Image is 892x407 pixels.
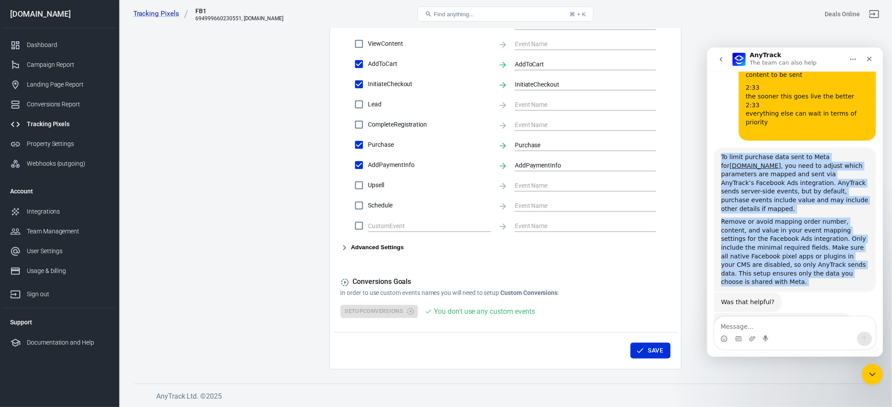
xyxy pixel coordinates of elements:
[707,47,883,357] iframe: Intercom live chat
[7,245,169,265] div: AnyTrack says…
[14,288,21,295] button: Emoji picker
[28,288,35,295] button: Gif picker
[7,245,75,265] div: Was that helpful?
[195,15,283,22] div: 694999660230551, the420crew.com
[7,269,169,284] textarea: Message…
[27,40,109,50] div: Dashboard
[195,7,283,15] div: FB1
[27,290,109,299] div: Sign out
[515,38,643,49] input: Event Name
[501,290,558,297] strong: Custom Conversions
[3,10,116,18] div: [DOMAIN_NAME]
[7,265,144,353] div: I see you are still working on limiting the data sent to Meta and want to ensure your setup meets...
[368,160,491,170] span: AddPaymentInfo
[515,58,643,69] input: Event Name
[3,134,116,154] a: Property Settings
[368,120,491,129] span: CompleteRegistration
[368,39,491,48] span: ViewContent
[27,139,109,149] div: Property Settings
[3,241,116,261] a: User Settings
[341,278,671,287] h5: Conversions Goals
[368,140,491,149] span: Purchase
[3,75,116,94] a: Landing Page Report
[631,343,671,359] button: Save
[3,94,116,114] a: Conversions Report
[39,36,162,88] div: 2:33 the sooner this goes live the better 2:33 everything else can wait in terms of priority ​
[42,288,49,295] button: Upload attachment
[133,9,189,18] a: Tracking Pixels
[27,207,109,216] div: Integrations
[7,265,169,373] div: AnyTrack says…
[14,251,68,259] div: Was that helpful?
[341,289,671,298] p: In order to use custom events names you will need to setup :
[515,119,643,130] input: Event Name
[27,80,109,89] div: Landing Page Report
[434,306,535,317] div: You don't use any custom events
[434,11,474,18] span: Find anything...
[368,181,491,190] span: Upsell
[515,79,643,90] input: Event Name
[22,115,74,122] a: [DOMAIN_NAME]
[3,55,116,75] a: Campaign Report
[368,59,491,69] span: AddToCart
[515,180,643,191] input: Event Name
[3,202,116,222] a: Integrations
[515,99,643,110] input: Event Name
[3,281,116,304] a: Sign out
[515,220,643,231] input: Event Name
[7,100,169,245] div: AnyTrack says…
[27,100,109,109] div: Conversions Report
[3,261,116,281] a: Usage & billing
[27,247,109,256] div: User Settings
[27,338,109,347] div: Documentation and Help
[7,100,169,244] div: To limit purchase data sent to Meta for[DOMAIN_NAME], you need to adjust which parameters are map...
[341,243,404,253] button: Advanced Settings
[3,114,116,134] a: Tracking Pixels
[27,159,109,168] div: Webhooks (outgoing)
[368,220,478,231] input: Clear
[368,201,491,210] span: Schedule
[27,227,109,236] div: Team Management
[3,181,116,202] li: Account
[3,35,116,55] a: Dashboard
[3,222,116,241] a: Team Management
[14,170,162,239] div: Remove or avoid mapping order number, content, and value in your event mapping settings for the F...
[56,288,63,295] button: Start recording
[368,100,491,109] span: Lead
[3,154,116,174] a: Webhooks (outgoing)
[825,10,860,19] div: Account id: a5bWPift
[150,284,165,298] button: Send a message…
[864,4,885,25] a: Sign out
[27,266,109,276] div: Usage & billing
[515,160,643,171] input: Event Name
[156,391,816,402] h6: AnyTrack Ltd. © 2025
[3,312,116,333] li: Support
[14,105,162,166] div: To limit purchase data sent to Meta for , you need to adjust which parameters are mapped and sent...
[368,80,491,89] span: InitiateCheckout
[570,11,586,18] div: ⌘ + K
[27,60,109,69] div: Campaign Report
[515,139,643,150] input: Event Name
[418,7,594,22] button: Find anything...⌘ + K
[515,200,643,211] input: Event Name
[862,364,883,385] iframe: Intercom live chat
[27,120,109,129] div: Tracking Pixels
